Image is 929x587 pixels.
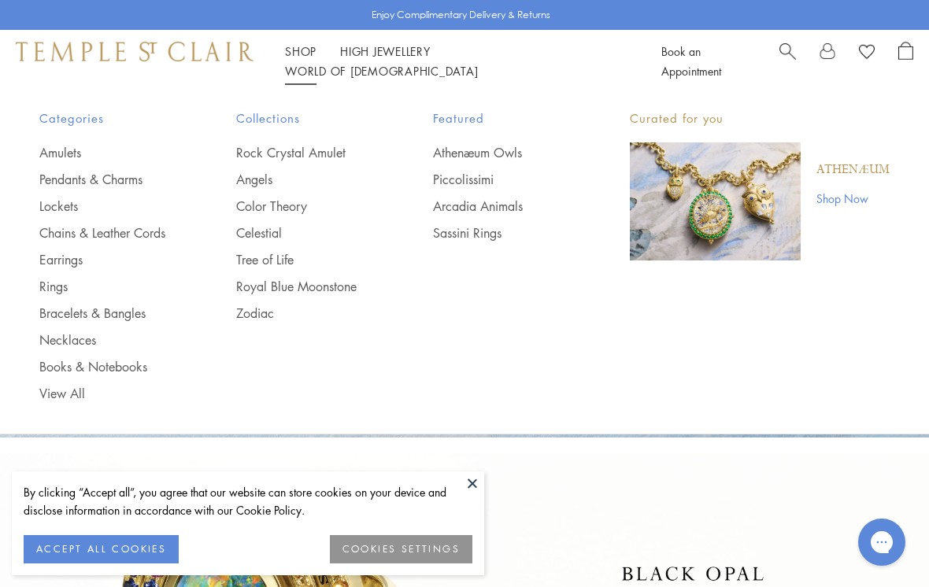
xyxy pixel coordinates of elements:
[39,278,173,295] a: Rings
[39,198,173,215] a: Lockets
[433,144,567,161] a: Athenæum Owls
[39,305,173,322] a: Bracelets & Bangles
[236,144,370,161] a: Rock Crystal Amulet
[39,144,173,161] a: Amulets
[39,109,173,128] span: Categories
[779,42,796,81] a: Search
[16,42,254,61] img: Temple St. Clair
[433,171,567,188] a: Piccolissimi
[236,251,370,268] a: Tree of Life
[236,278,370,295] a: Royal Blue Moonstone
[24,535,179,563] button: ACCEPT ALL COOKIES
[24,483,472,519] div: By clicking “Accept all”, you agree that our website can store cookies on your device and disclos...
[816,161,890,179] a: Athenæum
[236,305,370,322] a: Zodiac
[39,224,173,242] a: Chains & Leather Cords
[236,109,370,128] span: Collections
[236,224,370,242] a: Celestial
[340,43,431,59] a: High JewelleryHigh Jewellery
[330,535,472,563] button: COOKIES SETTINGS
[39,358,173,375] a: Books & Notebooks
[898,42,913,81] a: Open Shopping Bag
[859,42,875,65] a: View Wishlist
[850,513,913,571] iframe: Gorgias live chat messenger
[433,109,567,128] span: Featured
[285,43,316,59] a: ShopShop
[285,63,478,79] a: World of [DEMOGRAPHIC_DATA]World of [DEMOGRAPHIC_DATA]
[661,43,721,79] a: Book an Appointment
[39,331,173,349] a: Necklaces
[236,198,370,215] a: Color Theory
[39,171,173,188] a: Pendants & Charms
[372,7,550,23] p: Enjoy Complimentary Delivery & Returns
[285,42,626,81] nav: Main navigation
[816,190,890,207] a: Shop Now
[39,385,173,402] a: View All
[433,224,567,242] a: Sassini Rings
[630,109,890,128] p: Curated for you
[433,198,567,215] a: Arcadia Animals
[236,171,370,188] a: Angels
[39,251,173,268] a: Earrings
